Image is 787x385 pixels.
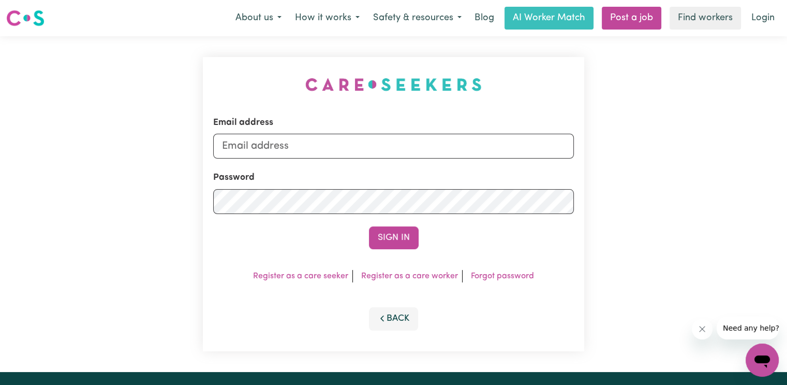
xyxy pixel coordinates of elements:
input: Email address [213,134,574,159]
label: Email address [213,116,273,130]
a: Find workers [670,7,741,30]
a: Careseekers logo [6,6,44,30]
iframe: Button to launch messaging window [746,344,779,377]
button: Safety & resources [366,7,468,29]
a: Login [745,7,781,30]
a: Register as a care worker [361,272,458,280]
iframe: Close message [692,319,712,339]
img: Careseekers logo [6,9,44,27]
a: Register as a care seeker [253,272,348,280]
button: Back [369,307,419,330]
button: How it works [288,7,366,29]
a: AI Worker Match [504,7,593,30]
a: Blog [468,7,500,30]
button: Sign In [369,226,419,249]
button: About us [229,7,288,29]
span: Need any help? [6,7,63,16]
a: Forgot password [471,272,534,280]
iframe: Message from company [717,317,779,339]
a: Post a job [602,7,661,30]
label: Password [213,171,255,184]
